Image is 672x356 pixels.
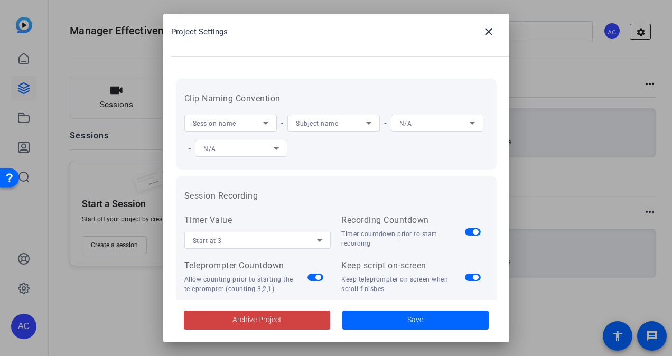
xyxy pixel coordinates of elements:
div: Teleprompter Countdown [184,259,308,272]
span: Archive Project [232,314,282,325]
div: Keep teleprompter on screen when scroll finishes [341,275,465,294]
div: Recording Countdown [341,214,465,227]
mat-icon: close [482,25,495,38]
div: Timer countdown prior to start recording [341,229,465,248]
span: - [277,118,288,128]
div: Keep script on-screen [341,259,465,272]
span: - [380,118,391,128]
span: N/A [399,120,412,127]
div: Timer Value [184,214,331,227]
button: Archive Project [184,311,330,330]
div: Allow counting prior to starting the teleprompter (counting 3,2,1) [184,275,308,294]
span: - [184,143,195,153]
h3: Session Recording [184,190,488,202]
span: Session name [193,120,236,127]
div: Project Settings [171,19,509,44]
h3: Clip Naming Convention [184,92,488,105]
span: Save [407,314,423,325]
span: Subject name [296,120,338,127]
span: Start at 3 [193,237,222,245]
span: N/A [203,145,216,153]
button: Save [342,311,489,330]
